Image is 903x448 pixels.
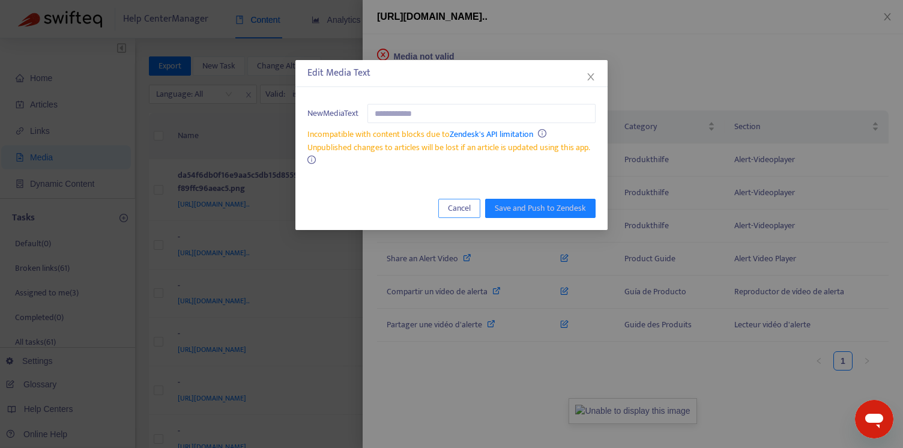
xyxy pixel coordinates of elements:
span: New Media Text [307,107,358,120]
span: Unpublished changes to articles will be lost if an article is updated using this app. [307,141,590,154]
a: Zendesk's API limitation [450,127,533,141]
span: Incompatible with content blocks due to [307,127,533,141]
span: info-circle [307,156,316,164]
span: Cancel [448,202,471,215]
button: Close [584,70,597,83]
div: Edit Media Text [307,66,596,80]
button: Save and Push to Zendesk [485,199,596,218]
button: Cancel [438,199,480,218]
span: info-circle [538,129,546,138]
span: close [586,72,596,82]
iframe: Button to launch messaging window [855,400,893,438]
